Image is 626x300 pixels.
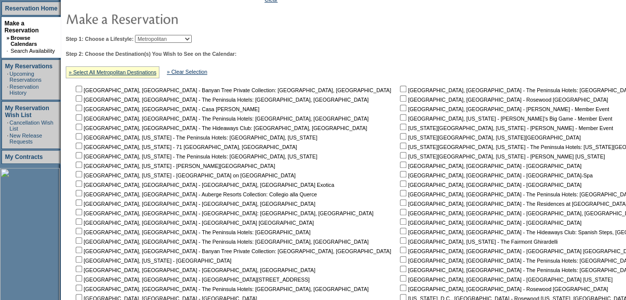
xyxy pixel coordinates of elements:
nobr: [GEOGRAPHIC_DATA], [GEOGRAPHIC_DATA] - [GEOGRAPHIC_DATA] [398,220,581,226]
a: Cancellation Wish List [9,120,53,132]
nobr: [GEOGRAPHIC_DATA], [GEOGRAPHIC_DATA] - [GEOGRAPHIC_DATA] [398,163,581,169]
nobr: [US_STATE][GEOGRAPHIC_DATA], [US_STATE] - [PERSON_NAME] [US_STATE] [398,153,605,159]
b: Step 1: Choose a Lifestyle: [66,36,133,42]
nobr: [GEOGRAPHIC_DATA], [GEOGRAPHIC_DATA] - Auberge Resorts Collection: Collegio alla Querce [74,191,317,197]
nobr: [GEOGRAPHIC_DATA], [US_STATE] - [GEOGRAPHIC_DATA] on [GEOGRAPHIC_DATA] [74,172,295,178]
nobr: [GEOGRAPHIC_DATA], [GEOGRAPHIC_DATA] - [GEOGRAPHIC_DATA], [GEOGRAPHIC_DATA] Exotica [74,182,334,188]
nobr: [GEOGRAPHIC_DATA], [GEOGRAPHIC_DATA] - [GEOGRAPHIC_DATA] [GEOGRAPHIC_DATA] [74,220,314,226]
nobr: [GEOGRAPHIC_DATA], [US_STATE] - The Fairmont Ghirardelli [398,239,557,245]
nobr: [GEOGRAPHIC_DATA], [GEOGRAPHIC_DATA] - [GEOGRAPHIC_DATA], [GEOGRAPHIC_DATA] [74,201,315,207]
a: My Contracts [5,153,43,160]
nobr: [GEOGRAPHIC_DATA], [GEOGRAPHIC_DATA] - The Peninsula Hotels: [GEOGRAPHIC_DATA], [GEOGRAPHIC_DATA] [74,97,369,103]
a: Upcoming Reservations [9,71,41,83]
nobr: [GEOGRAPHIC_DATA], [GEOGRAPHIC_DATA] - Rosewood [GEOGRAPHIC_DATA] [398,286,608,292]
b: » [6,35,9,41]
nobr: [GEOGRAPHIC_DATA], [US_STATE] - [PERSON_NAME][GEOGRAPHIC_DATA] [74,163,275,169]
a: Reservation History [9,84,39,96]
nobr: [GEOGRAPHIC_DATA], [GEOGRAPHIC_DATA] - The Peninsula Hotels: [GEOGRAPHIC_DATA], [GEOGRAPHIC_DATA] [74,116,369,122]
nobr: [US_STATE][GEOGRAPHIC_DATA], [US_STATE][GEOGRAPHIC_DATA] [398,135,581,141]
a: Search Availability [10,48,55,54]
a: » Clear Selection [167,69,207,75]
td: · [6,48,9,54]
nobr: [GEOGRAPHIC_DATA], [US_STATE] - The Peninsula Hotels: [GEOGRAPHIC_DATA], [US_STATE] [74,153,317,159]
b: Step 2: Choose the Destination(s) You Wish to See on the Calendar: [66,51,237,57]
nobr: [GEOGRAPHIC_DATA], [GEOGRAPHIC_DATA] - [GEOGRAPHIC_DATA] [US_STATE] [398,277,613,283]
nobr: [GEOGRAPHIC_DATA], [US_STATE] - The Peninsula Hotels: [GEOGRAPHIC_DATA], [US_STATE] [74,135,317,141]
nobr: [GEOGRAPHIC_DATA], [GEOGRAPHIC_DATA] - The Peninsula Hotels: [GEOGRAPHIC_DATA], [GEOGRAPHIC_DATA] [74,286,369,292]
a: New Release Requests [9,133,42,145]
nobr: [GEOGRAPHIC_DATA], [GEOGRAPHIC_DATA] - Casa [PERSON_NAME] [74,106,259,112]
a: Browse Calendars [10,35,37,47]
nobr: [GEOGRAPHIC_DATA], [GEOGRAPHIC_DATA] - [GEOGRAPHIC_DATA]: [GEOGRAPHIC_DATA], [GEOGRAPHIC_DATA] [74,210,374,216]
nobr: [GEOGRAPHIC_DATA], [GEOGRAPHIC_DATA] - The Peninsula Hotels: [GEOGRAPHIC_DATA] [74,229,310,235]
nobr: [GEOGRAPHIC_DATA], [GEOGRAPHIC_DATA] - [GEOGRAPHIC_DATA][STREET_ADDRESS] [74,277,310,283]
td: · [7,84,8,96]
a: My Reservations [5,63,52,70]
a: Reservation Home [5,5,57,12]
nobr: [GEOGRAPHIC_DATA], [GEOGRAPHIC_DATA] - [GEOGRAPHIC_DATA], [GEOGRAPHIC_DATA] [74,267,315,273]
a: » Select All Metropolitan Destinations [69,69,156,75]
nobr: [GEOGRAPHIC_DATA], [GEOGRAPHIC_DATA] - Banyan Tree Private Collection: [GEOGRAPHIC_DATA], [GEOGRA... [74,248,391,254]
nobr: [GEOGRAPHIC_DATA], [GEOGRAPHIC_DATA] - [GEOGRAPHIC_DATA]-Spa [398,172,593,178]
nobr: [GEOGRAPHIC_DATA], [GEOGRAPHIC_DATA] - The Peninsula Hotels: [GEOGRAPHIC_DATA], [GEOGRAPHIC_DATA] [74,239,369,245]
nobr: [US_STATE][GEOGRAPHIC_DATA], [US_STATE] - [PERSON_NAME] - Member Event [398,125,613,131]
nobr: [GEOGRAPHIC_DATA], [GEOGRAPHIC_DATA] - Rosewood [GEOGRAPHIC_DATA] [398,97,608,103]
td: · [7,120,8,132]
td: · [7,133,8,145]
nobr: [GEOGRAPHIC_DATA], [GEOGRAPHIC_DATA] - The Hideaways Club: [GEOGRAPHIC_DATA], [GEOGRAPHIC_DATA] [74,125,367,131]
nobr: [GEOGRAPHIC_DATA], [GEOGRAPHIC_DATA] - Banyan Tree Private Collection: [GEOGRAPHIC_DATA], [GEOGRA... [74,87,391,93]
nobr: [GEOGRAPHIC_DATA], [GEOGRAPHIC_DATA] - [PERSON_NAME] - Member Event [398,106,609,112]
nobr: [GEOGRAPHIC_DATA], [GEOGRAPHIC_DATA] - [GEOGRAPHIC_DATA] [398,182,581,188]
nobr: [GEOGRAPHIC_DATA], [US_STATE] - [GEOGRAPHIC_DATA] [74,258,232,264]
a: Make a Reservation [4,20,39,34]
td: · [7,71,8,83]
a: My Reservation Wish List [5,105,49,119]
nobr: [GEOGRAPHIC_DATA], [US_STATE] - [PERSON_NAME]'s Big Game - Member Event [398,116,612,122]
img: pgTtlMakeReservation.gif [66,8,265,28]
nobr: [GEOGRAPHIC_DATA], [US_STATE] - 71 [GEOGRAPHIC_DATA], [GEOGRAPHIC_DATA] [74,144,297,150]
